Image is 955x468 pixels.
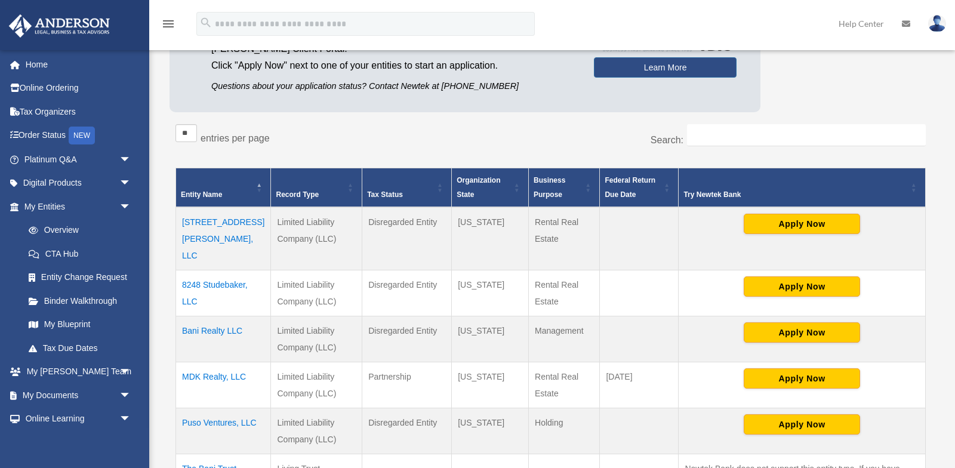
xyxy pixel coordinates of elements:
td: [US_STATE] [452,207,529,270]
p: Click "Apply Now" next to one of your entities to start an application. [211,57,576,74]
a: Tax Organizers [8,100,149,124]
a: Tax Due Dates [17,336,143,360]
td: MDK Realty, LLC [176,362,271,408]
div: NEW [69,127,95,144]
td: Bani Realty LLC [176,316,271,362]
td: Puso Ventures, LLC [176,408,271,454]
div: Try Newtek Bank [683,187,907,202]
p: Questions about your application status? Contact Newtek at [PHONE_NUMBER] [211,79,576,94]
span: Organization State [457,176,500,199]
a: Home [8,53,149,76]
td: Limited Liability Company (LLC) [271,316,362,362]
label: Search: [651,135,683,145]
a: Platinum Q&Aarrow_drop_down [8,147,149,171]
span: arrow_drop_down [119,407,143,432]
span: arrow_drop_down [119,383,143,408]
td: [US_STATE] [452,270,529,316]
td: [DATE] [600,362,679,408]
span: arrow_drop_down [119,195,143,219]
th: Tax Status: Activate to sort [362,168,452,208]
span: arrow_drop_down [119,360,143,384]
th: Federal Return Due Date: Activate to sort [600,168,679,208]
button: Apply Now [744,214,860,234]
a: Digital Productsarrow_drop_down [8,171,149,195]
td: Limited Liability Company (LLC) [271,207,362,270]
a: Entity Change Request [17,266,143,290]
th: Business Purpose: Activate to sort [529,168,600,208]
td: Disregarded Entity [362,207,452,270]
td: Limited Liability Company (LLC) [271,270,362,316]
a: Online Learningarrow_drop_down [8,407,149,431]
td: Holding [529,408,600,454]
button: Apply Now [744,276,860,297]
a: Overview [17,218,137,242]
a: My [PERSON_NAME] Teamarrow_drop_down [8,360,149,384]
a: menu [161,21,175,31]
td: Disregarded Entity [362,316,452,362]
span: Business Purpose [534,176,565,199]
td: Rental Real Estate [529,270,600,316]
td: [US_STATE] [452,316,529,362]
span: Record Type [276,190,319,199]
span: Tax Status [367,190,403,199]
td: Limited Liability Company (LLC) [271,408,362,454]
a: Learn More [594,57,737,78]
i: menu [161,17,175,31]
td: Management [529,316,600,362]
th: Entity Name: Activate to invert sorting [176,168,271,208]
button: Apply Now [744,414,860,435]
td: Limited Liability Company (LLC) [271,362,362,408]
td: [US_STATE] [452,408,529,454]
td: 8248 Studebaker, LLC [176,270,271,316]
span: arrow_drop_down [119,147,143,172]
th: Try Newtek Bank : Activate to sort [679,168,926,208]
a: My Entitiesarrow_drop_down [8,195,143,218]
td: Partnership [362,362,452,408]
td: Disregarded Entity [362,270,452,316]
td: Disregarded Entity [362,408,452,454]
img: User Pic [928,15,946,32]
button: Apply Now [744,322,860,343]
a: Binder Walkthrough [17,289,143,313]
span: Federal Return Due Date [605,176,655,199]
a: Order StatusNEW [8,124,149,148]
td: Rental Real Estate [529,207,600,270]
th: Record Type: Activate to sort [271,168,362,208]
a: My Documentsarrow_drop_down [8,383,149,407]
th: Organization State: Activate to sort [452,168,529,208]
td: Rental Real Estate [529,362,600,408]
td: [STREET_ADDRESS][PERSON_NAME], LLC [176,207,271,270]
span: Entity Name [181,190,222,199]
label: entries per page [201,133,270,143]
a: CTA Hub [17,242,143,266]
a: My Blueprint [17,313,143,337]
td: [US_STATE] [452,362,529,408]
a: Online Ordering [8,76,149,100]
button: Apply Now [744,368,860,389]
i: search [199,16,212,29]
img: Anderson Advisors Platinum Portal [5,14,113,38]
span: arrow_drop_down [119,171,143,196]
